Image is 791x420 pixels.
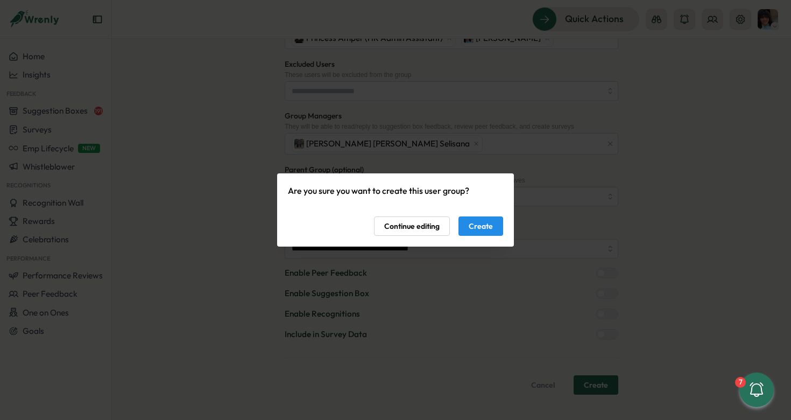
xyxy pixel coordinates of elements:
span: Continue editing [384,217,440,235]
p: Are you sure you want to create this user group? [288,184,503,198]
button: Create [458,216,503,236]
button: 7 [739,373,774,407]
button: Continue editing [374,216,450,236]
span: Create [469,217,493,235]
div: 7 [735,377,746,388]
